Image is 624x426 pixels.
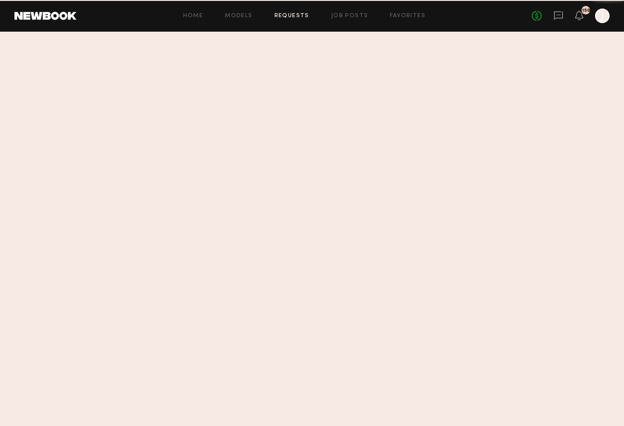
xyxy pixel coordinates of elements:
[274,13,309,19] a: Requests
[183,13,203,19] a: Home
[595,9,610,23] a: J
[390,13,425,19] a: Favorites
[331,13,369,19] a: Job Posts
[582,8,590,13] div: 150
[225,13,252,19] a: Models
